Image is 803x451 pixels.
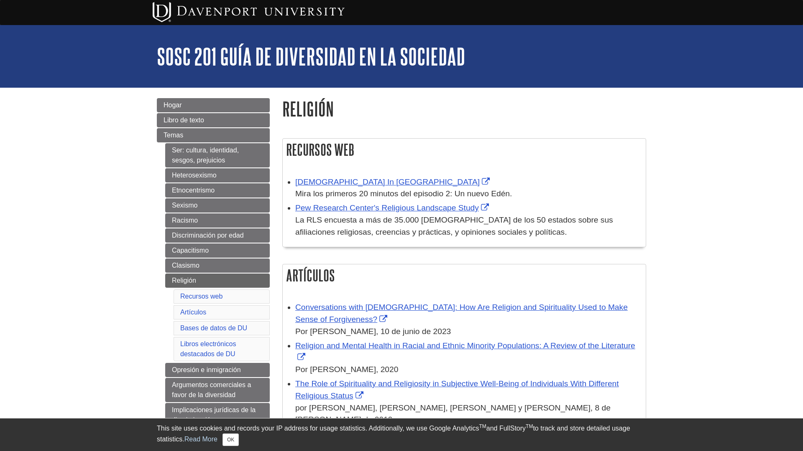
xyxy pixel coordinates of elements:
[165,363,270,377] a: Opresión e inmigración
[165,378,270,402] a: Argumentos comerciales a favor de la diversidad
[180,293,222,300] a: Recursos web
[222,433,239,446] button: Close
[295,214,642,238] div: La RLS encuesta a más de 35.000 [DEMOGRAPHIC_DATA] de los 50 estados sobre sus afiliaciones relig...
[295,203,491,212] a: Link opens in new window
[164,117,204,124] span: Libro de texto
[295,188,642,200] div: Mira los primeros 20 minutos del episodio 2: Un nuevo Edén.
[165,213,270,228] a: Racismo
[283,264,646,286] h2: Artículos
[295,402,642,426] div: por [PERSON_NAME], [PERSON_NAME], [PERSON_NAME] y [PERSON_NAME], 8 de [PERSON_NAME] de 2019
[165,183,270,198] a: Etnocentrismo
[165,274,270,288] a: Religión
[153,2,345,22] img: Davenport University
[180,324,247,332] a: Bases de datos de DU
[283,139,646,161] h2: Recursos web
[157,128,270,142] a: Temas
[295,303,628,324] a: Link opens in new window
[165,198,270,213] a: Sexismo
[180,340,236,357] a: Libros electrónicos destacados de DU
[295,379,619,400] a: Link opens in new window
[180,309,206,316] a: Artículos
[157,98,270,112] a: Hogar
[184,436,217,443] a: Read More
[165,168,270,182] a: Heterosexismo
[157,43,465,69] a: SOSC 201 Guía de Diversidad en la Sociedad
[165,258,270,273] a: Clasismo
[295,364,642,376] div: Por [PERSON_NAME], 2020
[165,403,270,427] a: Implicaciones jurídicas de la discriminación
[157,423,646,446] div: This site uses cookies and records your IP address for usage statistics. Additionally, we use Goo...
[295,326,642,338] div: Por [PERSON_NAME], 10 de junio de 2023
[164,101,182,109] span: Hogar
[295,177,492,186] a: Link opens in new window
[164,132,183,139] span: Temas
[165,243,270,258] a: Capacitismo
[282,98,646,119] h1: Religión
[157,113,270,127] a: Libro de texto
[295,341,635,362] a: Link opens in new window
[165,228,270,243] a: Discriminación por edad
[165,143,270,167] a: Ser: cultura, identidad, sesgos, prejuicios
[526,423,533,429] sup: TM
[479,423,486,429] sup: TM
